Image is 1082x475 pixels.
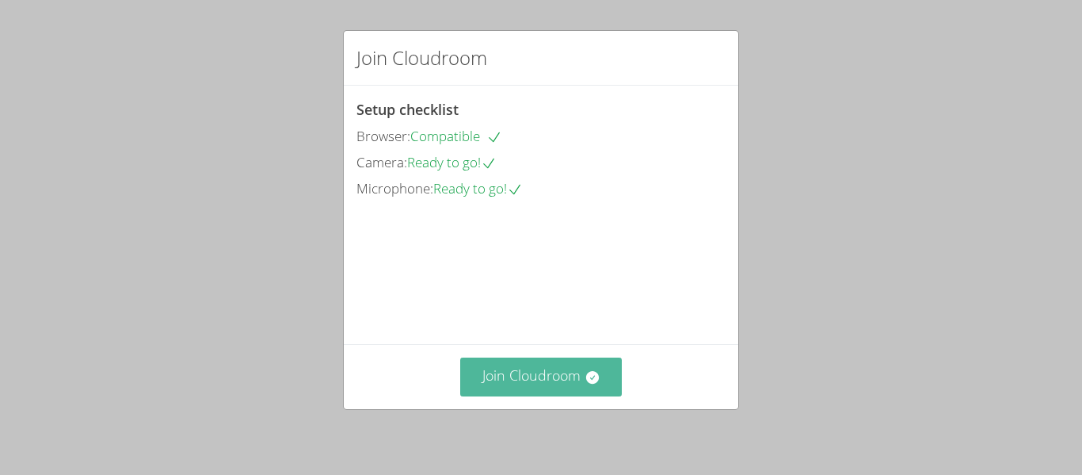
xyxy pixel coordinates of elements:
h2: Join Cloudroom [356,44,487,72]
span: Browser: [356,127,410,145]
span: Ready to go! [407,153,497,171]
span: Ready to go! [433,179,523,197]
span: Setup checklist [356,100,459,119]
span: Microphone: [356,179,433,197]
span: Compatible [410,127,502,145]
button: Join Cloudroom [460,358,623,396]
span: Camera: [356,153,407,171]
